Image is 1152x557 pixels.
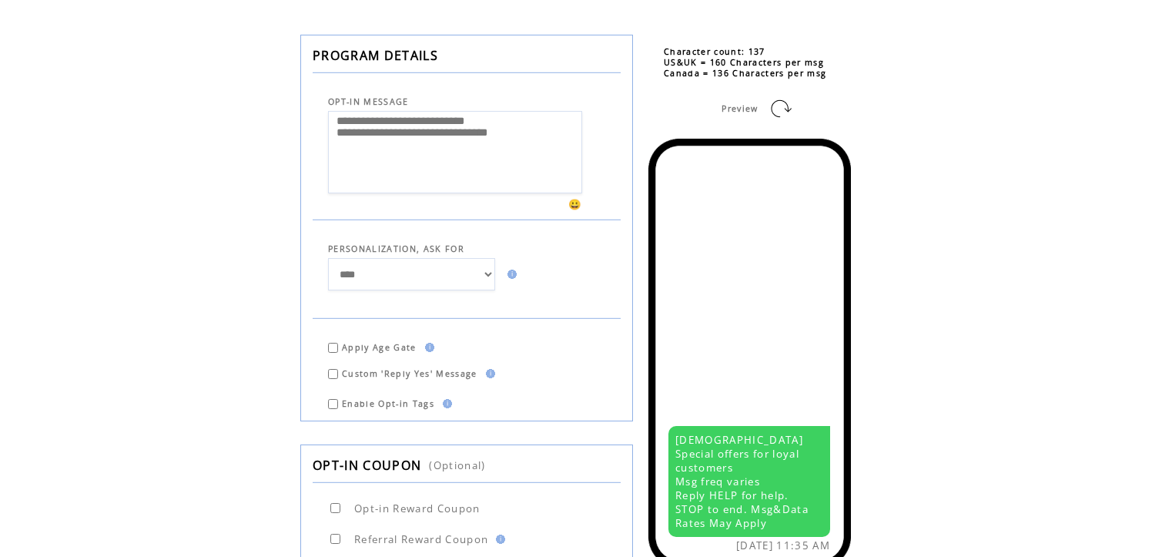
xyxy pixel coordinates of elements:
span: 😀 [568,197,582,211]
span: Character count: 137 [664,46,765,57]
img: help.gif [503,270,517,279]
span: OPT-IN MESSAGE [328,96,409,107]
span: Referral Reward Coupon [354,532,488,546]
span: Custom 'Reply Yes' Message [342,368,477,379]
img: help.gif [438,399,452,408]
span: Opt-in Reward Coupon [354,502,481,515]
span: PROGRAM DETAILS [313,47,438,64]
span: OPT-IN COUPON [313,457,421,474]
img: help.gif [481,369,495,378]
span: US&UK = 160 Characters per msg [664,57,824,68]
span: PERSONALIZATION, ASK FOR [328,243,464,254]
span: Apply Age Gate [342,342,417,353]
span: Enable Opt-in Tags [342,398,434,409]
span: Canada = 136 Characters per msg [664,68,826,79]
img: help.gif [491,535,505,544]
img: help.gif [420,343,434,352]
span: (Optional) [429,458,485,472]
span: Preview [722,103,758,114]
span: [DEMOGRAPHIC_DATA] Special offers for loyal customers Msg freq varies Reply HELP for help. STOP t... [675,433,809,530]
